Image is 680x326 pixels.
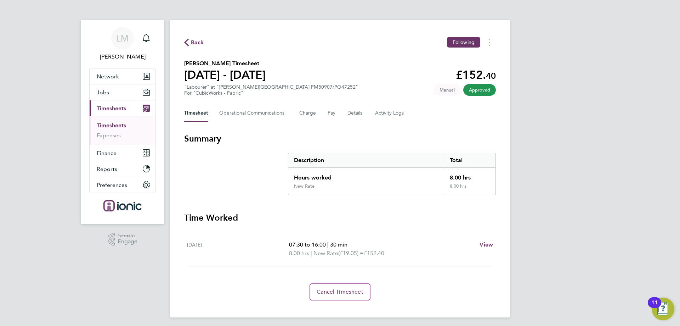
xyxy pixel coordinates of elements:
app-decimal: £152. [456,68,496,82]
button: Operational Communications [219,105,288,122]
button: Network [90,68,155,84]
span: Timesheets [97,105,126,112]
span: New Rate [313,249,338,258]
button: Finance [90,145,155,161]
button: Reports [90,161,155,177]
a: LM[PERSON_NAME] [89,27,156,61]
div: Timesheets [90,116,155,145]
nav: Main navigation [81,20,164,224]
span: Finance [97,150,117,156]
span: Powered by [118,233,137,239]
span: (£19.05) = [338,250,364,256]
h3: Time Worked [184,212,496,223]
span: This timesheet has been approved. [463,84,496,96]
div: New Rate [294,183,314,189]
div: [DATE] [187,241,289,258]
span: Laura Moody [89,53,156,61]
a: Expenses [97,132,121,139]
span: Jobs [97,89,109,96]
img: ionic-logo-retina.png [103,200,142,211]
button: Back [184,38,204,47]
span: Back [191,38,204,47]
h3: Summary [184,133,496,144]
span: Following [453,39,475,45]
span: 40 [486,71,496,81]
button: Charge [299,105,316,122]
button: Details [347,105,364,122]
span: This timesheet was manually created. [434,84,460,96]
h1: [DATE] - [DATE] [184,68,266,82]
span: | [311,250,312,256]
span: Engage [118,239,137,245]
button: Timesheets Menu [483,37,496,48]
div: 8.00 hrs [444,168,495,183]
div: For "CubicWorks - Fabric" [184,90,358,96]
button: Preferences [90,177,155,193]
a: Powered byEngage [108,233,138,246]
span: | [327,241,329,248]
div: "Labourer" at "[PERSON_NAME][GEOGRAPHIC_DATA] FM50907/PO47252" [184,84,358,96]
button: Cancel Timesheet [310,283,370,300]
span: Cancel Timesheet [317,288,363,295]
a: View [480,241,493,249]
span: LM [117,34,129,43]
button: Following [447,37,480,48]
span: £152.40 [364,250,384,256]
span: 8.00 hrs [289,250,309,256]
div: Summary [288,153,496,195]
div: Description [288,153,444,167]
span: 07:30 to 16:00 [289,241,326,248]
div: 11 [651,303,658,312]
button: Pay [328,105,336,122]
button: Activity Logs [375,105,405,122]
span: View [480,241,493,248]
a: Go to home page [89,200,156,211]
h2: [PERSON_NAME] Timesheet [184,59,266,68]
section: Timesheet [184,133,496,300]
span: Network [97,73,119,80]
button: Jobs [90,84,155,100]
button: Open Resource Center, 11 new notifications [652,298,674,320]
button: Timesheets [90,100,155,116]
span: Reports [97,166,117,172]
div: Total [444,153,495,167]
button: Timesheet [184,105,208,122]
div: 8.00 hrs [444,183,495,195]
div: Hours worked [288,168,444,183]
span: 30 min [330,241,347,248]
a: Timesheets [97,122,126,129]
span: Preferences [97,182,127,188]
